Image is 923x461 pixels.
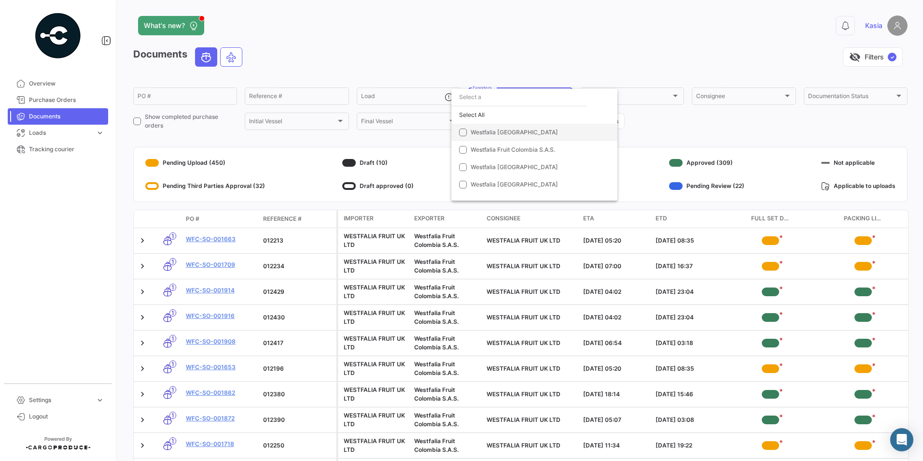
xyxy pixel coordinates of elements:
[890,428,913,451] div: Abrir Intercom Messenger
[451,88,587,106] input: dropdown search
[471,181,558,188] span: Westfalia [GEOGRAPHIC_DATA]
[471,163,558,171] span: Westfalia [GEOGRAPHIC_DATA]
[451,106,617,124] div: Select All
[471,129,558,136] span: Westfalia [GEOGRAPHIC_DATA]
[471,146,555,153] span: Westfalia Fruit Colombia S.A.S.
